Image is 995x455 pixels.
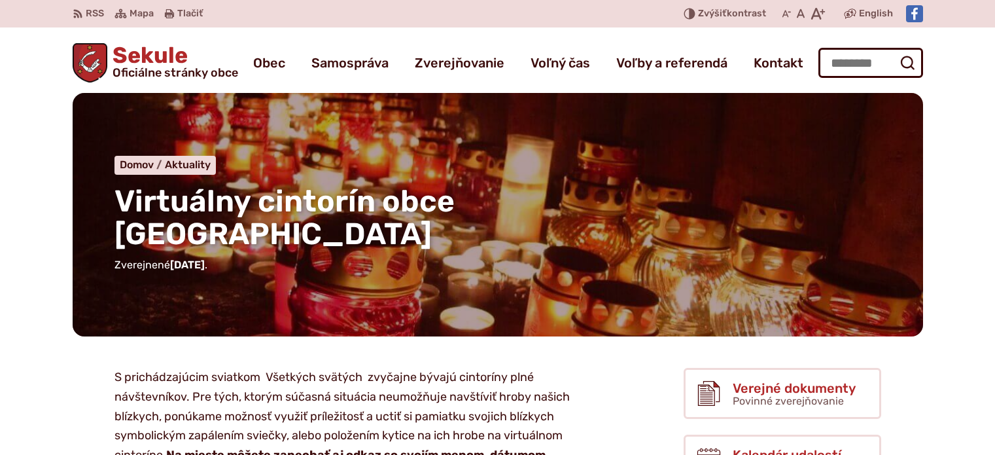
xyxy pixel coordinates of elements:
[107,45,238,79] span: Sekule
[415,45,504,81] a: Zverejňovanie
[754,45,803,81] a: Kontakt
[73,43,239,82] a: Logo Sekule, prejsť na domovskú stránku.
[531,45,590,81] a: Voľný čas
[130,6,154,22] span: Mapa
[113,67,238,79] span: Oficiálne stránky obce
[86,6,104,22] span: RSS
[684,368,881,419] a: Verejné dokumenty Povinné zverejňovanie
[177,9,203,20] span: Tlačiť
[616,45,727,81] a: Voľby a referendá
[733,395,844,407] span: Povinné zverejňovanie
[698,9,766,20] span: kontrast
[170,259,205,271] span: [DATE]
[120,158,154,171] span: Domov
[698,8,727,19] span: Zvýšiť
[311,45,389,81] a: Samospráva
[120,158,165,171] a: Domov
[733,381,856,395] span: Verejné dokumenty
[165,158,211,171] a: Aktuality
[859,6,893,22] span: English
[856,6,896,22] a: English
[906,5,923,22] img: Prejsť na Facebook stránku
[73,43,108,82] img: Prejsť na domovskú stránku
[114,183,455,253] span: Virtuálny cintorín obce [GEOGRAPHIC_DATA]
[253,45,285,81] a: Obec
[114,257,881,274] p: Zverejnené .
